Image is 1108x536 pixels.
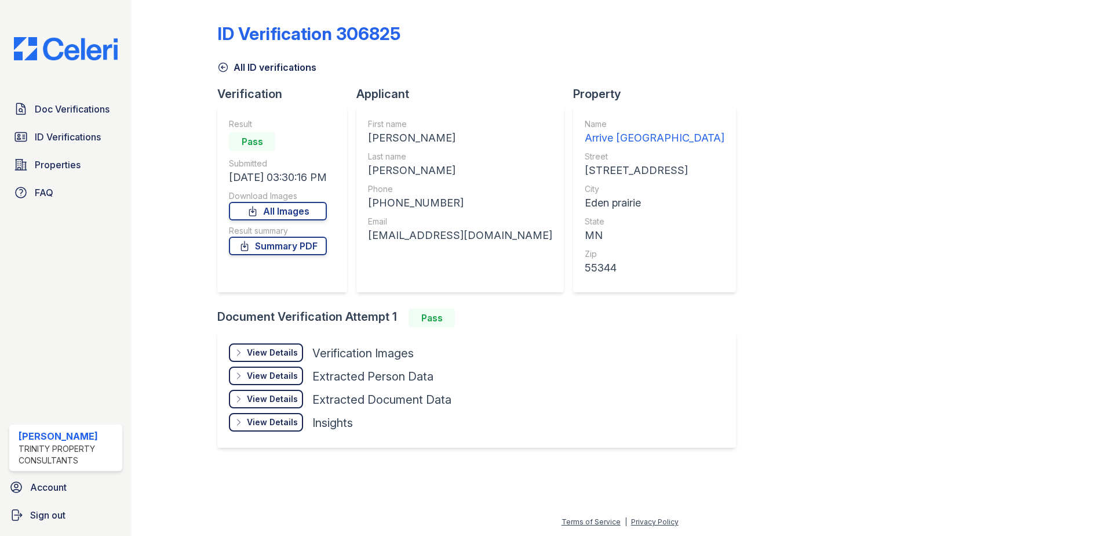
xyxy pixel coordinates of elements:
a: All Images [229,202,327,220]
div: Eden prairie [585,195,724,211]
div: [PERSON_NAME] [368,162,552,179]
div: Applicant [356,86,573,102]
span: Doc Verifications [35,102,110,116]
img: CE_Logo_Blue-a8612792a0a2168367f1c8372b55b34899dd931a85d93a1a3d3e32e68fde9ad4.png [5,37,127,60]
div: Result [229,118,327,130]
div: Insights [312,415,353,431]
a: FAQ [9,181,122,204]
div: 55344 [585,260,724,276]
a: Sign out [5,504,127,527]
span: Sign out [30,508,65,522]
a: Privacy Policy [631,517,679,526]
div: Document Verification Attempt 1 [217,309,745,327]
div: Last name [368,151,552,162]
a: ID Verifications [9,125,122,149]
div: Arrive [GEOGRAPHIC_DATA] [585,130,724,146]
a: Doc Verifications [9,97,122,121]
div: MN [585,227,724,244]
div: View Details [247,370,298,382]
a: Name Arrive [GEOGRAPHIC_DATA] [585,118,724,146]
div: Phone [368,183,552,195]
a: All ID verifications [217,60,316,74]
div: Download Images [229,190,327,202]
div: View Details [247,347,298,358]
div: State [585,216,724,227]
div: Trinity Property Consultants [19,443,118,466]
div: [STREET_ADDRESS] [585,162,724,179]
div: | [625,517,627,526]
div: Property [573,86,745,102]
div: Zip [585,248,724,260]
div: [PERSON_NAME] [368,130,552,146]
div: Pass [409,309,455,327]
div: Extracted Document Data [312,392,451,408]
div: Submitted [229,158,327,169]
a: Account [5,476,127,499]
span: Account [30,480,67,494]
div: Extracted Person Data [312,368,433,385]
div: View Details [247,417,298,428]
div: Name [585,118,724,130]
a: Terms of Service [562,517,621,526]
div: City [585,183,724,195]
div: Pass [229,132,275,151]
div: [EMAIL_ADDRESS][DOMAIN_NAME] [368,227,552,244]
div: Street [585,151,724,162]
span: Properties [35,158,81,172]
div: View Details [247,393,298,405]
div: Email [368,216,552,227]
div: Verification [217,86,356,102]
span: FAQ [35,186,53,200]
div: First name [368,118,552,130]
span: ID Verifications [35,130,101,144]
div: Result summary [229,225,327,237]
div: ID Verification 306825 [217,23,400,44]
div: Verification Images [312,345,414,361]
div: [PERSON_NAME] [19,429,118,443]
a: Properties [9,153,122,176]
a: Summary PDF [229,237,327,255]
div: [DATE] 03:30:16 PM [229,169,327,186]
div: [PHONE_NUMBER] [368,195,552,211]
